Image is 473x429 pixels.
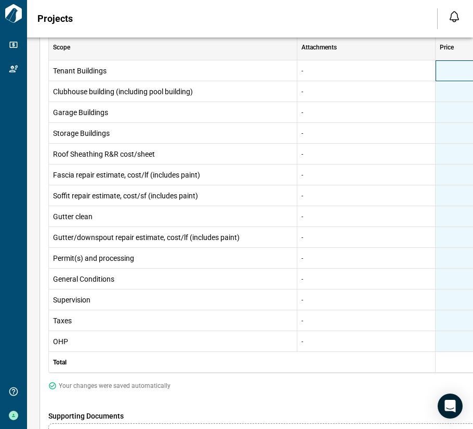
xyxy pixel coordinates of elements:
div: Open Intercom Messenger [438,394,463,419]
span: Storage Buildings [53,128,293,138]
span: Roof Sheathing R&R cost/sheet [53,149,293,159]
span: Permit(s) and processing [53,253,293,263]
span: Total [53,358,67,367]
span: - [301,296,303,304]
span: Supervision [53,295,293,305]
span: - [301,275,303,283]
span: OHP [53,336,293,347]
span: Your changes were saved automatically [59,382,170,390]
span: - [301,213,303,220]
span: - [301,317,303,324]
span: Clubhouse building (including pool building) [53,86,293,97]
span: - [301,150,303,158]
div: Scope [53,34,70,60]
span: - [301,338,303,345]
span: - [301,171,303,179]
span: Soffit repair estimate, cost/sf (includes paint) [53,191,293,201]
span: - [301,88,303,95]
div: Price [440,34,454,60]
span: Taxes [53,316,293,326]
span: Projects [37,14,73,24]
span: - [301,234,303,241]
span: Gutter clean [53,211,293,222]
span: Tenant Buildings [53,66,293,76]
span: Fascia repair estimate, cost/lf (includes paint) [53,170,293,180]
span: - [301,67,303,74]
span: Garage Buildings [53,107,293,118]
span: - [301,192,303,199]
span: - [301,130,303,137]
span: Gutter/downspout repair estimate, cost/lf (includes paint) [53,232,293,243]
button: Open notification feed [446,8,463,25]
div: Scope [49,34,297,60]
span: Attachments [301,43,337,52]
span: - [301,255,303,262]
span: - [301,109,303,116]
span: General Conditions [53,274,293,284]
